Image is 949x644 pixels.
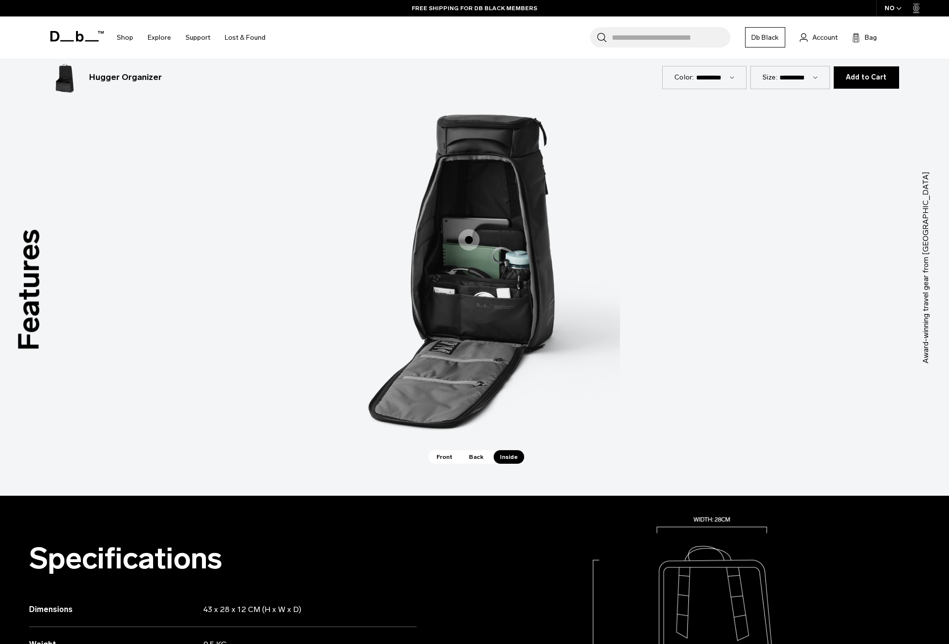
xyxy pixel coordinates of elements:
[494,450,524,464] span: Inside
[117,20,133,55] a: Shop
[109,16,273,59] nav: Main Navigation
[834,66,899,89] button: Add to Cart
[463,450,490,464] span: Back
[7,229,51,351] h3: Features
[186,20,210,55] a: Support
[846,74,887,81] span: Add to Cart
[50,62,81,93] img: Hugger Organizer Black Out
[225,20,265,55] a: Lost & Found
[762,72,778,82] label: Size:
[812,32,838,43] span: Account
[29,604,203,615] h3: Dimensions
[674,72,694,82] label: Color:
[430,450,459,464] span: Front
[800,31,838,43] a: Account
[412,4,537,13] a: FREE SHIPPING FOR DB BLACK MEMBERS
[203,604,397,615] p: 43 x 28 x 12 CM (H x W x D)
[852,31,877,43] button: Bag
[329,72,620,451] div: 3 / 3
[745,27,785,47] a: Db Black
[865,32,877,43] span: Bag
[148,20,171,55] a: Explore
[29,542,417,575] h2: Specifications
[89,71,162,84] h3: Hugger Organizer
